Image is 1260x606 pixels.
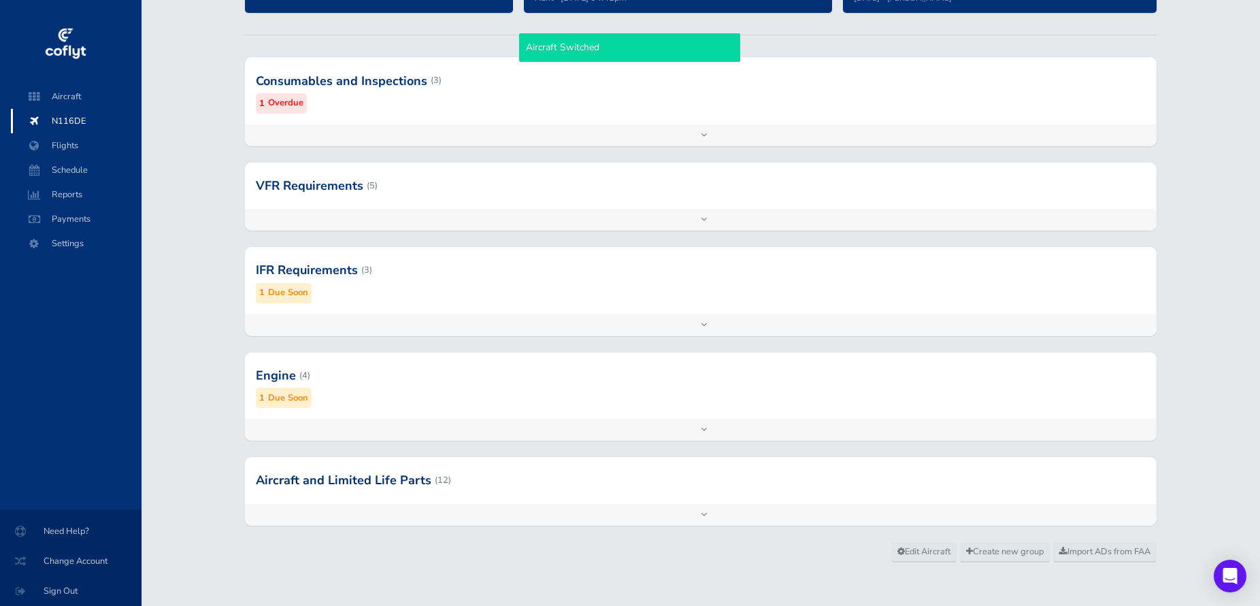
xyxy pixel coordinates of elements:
div: Open Intercom Messenger [1214,560,1246,592]
span: Sign Out [16,579,125,603]
a: Edit Aircraft [891,542,957,562]
span: Edit Aircraft [897,545,950,558]
span: Create new group [966,545,1044,558]
small: Overdue [268,96,303,110]
span: Change Account [16,549,125,573]
img: coflyt logo [43,24,88,65]
small: Due Soon [268,286,308,300]
span: N116DE [24,109,128,133]
span: Need Help? [16,519,125,543]
span: Import ADs from FAA [1059,545,1150,558]
span: Reports [24,182,128,207]
span: Payments [24,207,128,231]
span: Flights [24,133,128,158]
small: Due Soon [268,391,308,405]
div: Aircraft Switched [519,33,740,62]
span: Aircraft [24,84,128,109]
a: Import ADs from FAA [1053,542,1157,562]
span: Settings [24,231,128,256]
span: Schedule [24,158,128,182]
a: Create new group [960,542,1050,562]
